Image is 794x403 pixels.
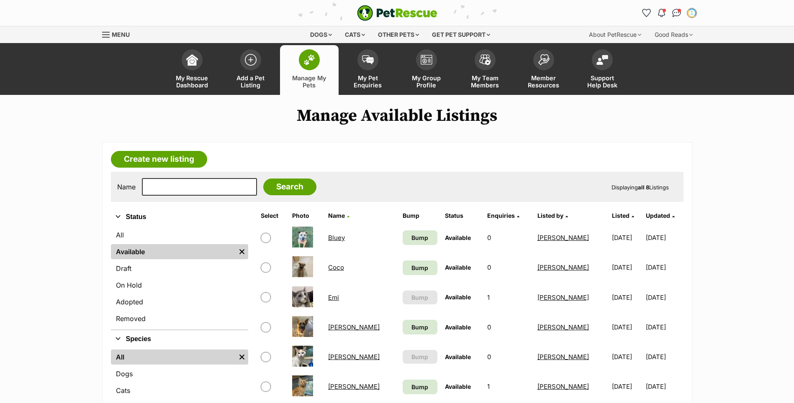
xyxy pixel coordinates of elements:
[649,26,699,43] div: Good Reads
[372,26,425,43] div: Other pets
[232,74,270,89] span: Add a Pet Listing
[688,9,696,17] img: Tara Mercer profile pic
[328,212,349,219] a: Name
[328,323,380,331] a: [PERSON_NAME]
[328,293,339,301] a: Emi
[537,212,563,219] span: Listed by
[479,54,491,65] img: team-members-icon-5396bd8760b3fe7c0b43da4ab00e1e3bb1a5d9ba89233759b79545d2d3fc5d0d.svg
[111,278,248,293] a: On Hold
[646,283,682,312] td: [DATE]
[111,227,248,242] a: All
[484,253,533,282] td: 0
[445,324,471,331] span: Available
[609,283,645,312] td: [DATE]
[655,6,668,20] button: Notifications
[514,45,573,95] a: Member Resources
[111,226,248,329] div: Status
[537,383,589,390] a: [PERSON_NAME]
[111,311,248,326] a: Removed
[612,212,634,219] a: Listed
[456,45,514,95] a: My Team Members
[111,294,248,309] a: Adopted
[263,179,316,195] input: Search
[339,26,371,43] div: Cats
[484,313,533,342] td: 0
[646,212,675,219] a: Updated
[411,383,428,391] span: Bump
[646,212,670,219] span: Updated
[612,212,630,219] span: Listed
[362,55,374,64] img: pet-enquiries-icon-7e3ad2cf08bfb03b45e93fb7055b45f3efa6380592205ae92323e6603595dc1f.svg
[221,45,280,95] a: Add a Pet Listing
[349,74,387,89] span: My Pet Enquiries
[411,323,428,332] span: Bump
[411,352,428,361] span: Bump
[403,230,437,245] a: Bump
[111,334,248,344] button: Species
[111,349,236,365] a: All
[111,366,248,381] a: Dogs
[304,26,338,43] div: Dogs
[484,342,533,371] td: 0
[411,293,428,302] span: Bump
[442,209,483,222] th: Status
[163,45,221,95] a: My Rescue Dashboard
[408,74,445,89] span: My Group Profile
[357,5,437,21] img: logo-e224e6f780fb5917bec1dbf3a21bbac754714ae5b6737aabdf751b685950b380.svg
[640,6,653,20] a: Favourites
[612,184,669,191] span: Displaying Listings
[328,383,380,390] a: [PERSON_NAME]
[640,6,699,20] ul: Account quick links
[445,264,471,271] span: Available
[328,234,345,242] a: Bluey
[290,74,328,89] span: Manage My Pets
[537,293,589,301] a: [PERSON_NAME]
[573,45,632,95] a: Support Help Desk
[646,253,682,282] td: [DATE]
[583,74,621,89] span: Support Help Desk
[646,223,682,252] td: [DATE]
[173,74,211,89] span: My Rescue Dashboard
[484,283,533,312] td: 1
[403,291,437,304] button: Bump
[445,293,471,301] span: Available
[289,209,324,222] th: Photo
[672,9,681,17] img: chat-41dd97257d64d25036548639549fe6c8038ab92f7586957e7f3b1b290dea8141.svg
[328,353,380,361] a: [PERSON_NAME]
[658,9,665,17] img: notifications-46538b983faf8c2785f20acdc204bb7945ddae34d4c08c2a6579f10ce5e182be.svg
[403,260,437,275] a: Bump
[609,372,645,401] td: [DATE]
[525,74,563,89] span: Member Resources
[609,313,645,342] td: [DATE]
[111,151,207,168] a: Create new listing
[596,55,608,65] img: help-desk-icon-fdf02630f3aa405de69fd3d07c3f3aa587a6932b1a1747fa1d2bba05be0121f9.svg
[487,212,515,219] span: translation missing: en.admin.listings.index.attributes.enquiries
[445,353,471,360] span: Available
[646,342,682,371] td: [DATE]
[538,54,550,65] img: member-resources-icon-8e73f808a243e03378d46382f2149f9095a855e16c252ad45f914b54edf8863c.svg
[236,244,248,259] a: Remove filter
[685,6,699,20] button: My account
[111,244,236,259] a: Available
[236,349,248,365] a: Remove filter
[487,212,519,219] a: Enquiries
[411,233,428,242] span: Bump
[445,383,471,390] span: Available
[257,209,288,222] th: Select
[537,263,589,271] a: [PERSON_NAME]
[399,209,441,222] th: Bump
[357,5,437,21] a: PetRescue
[466,74,504,89] span: My Team Members
[403,320,437,334] a: Bump
[426,26,496,43] div: Get pet support
[537,234,589,242] a: [PERSON_NAME]
[537,212,568,219] a: Listed by
[484,223,533,252] td: 0
[609,253,645,282] td: [DATE]
[303,54,315,65] img: manage-my-pets-icon-02211641906a0b7f246fdf0571729dbe1e7629f14944591b6c1af311fb30b64b.svg
[112,31,130,38] span: Menu
[670,6,684,20] a: Conversations
[102,26,136,41] a: Menu
[328,263,344,271] a: Coco
[117,183,136,191] label: Name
